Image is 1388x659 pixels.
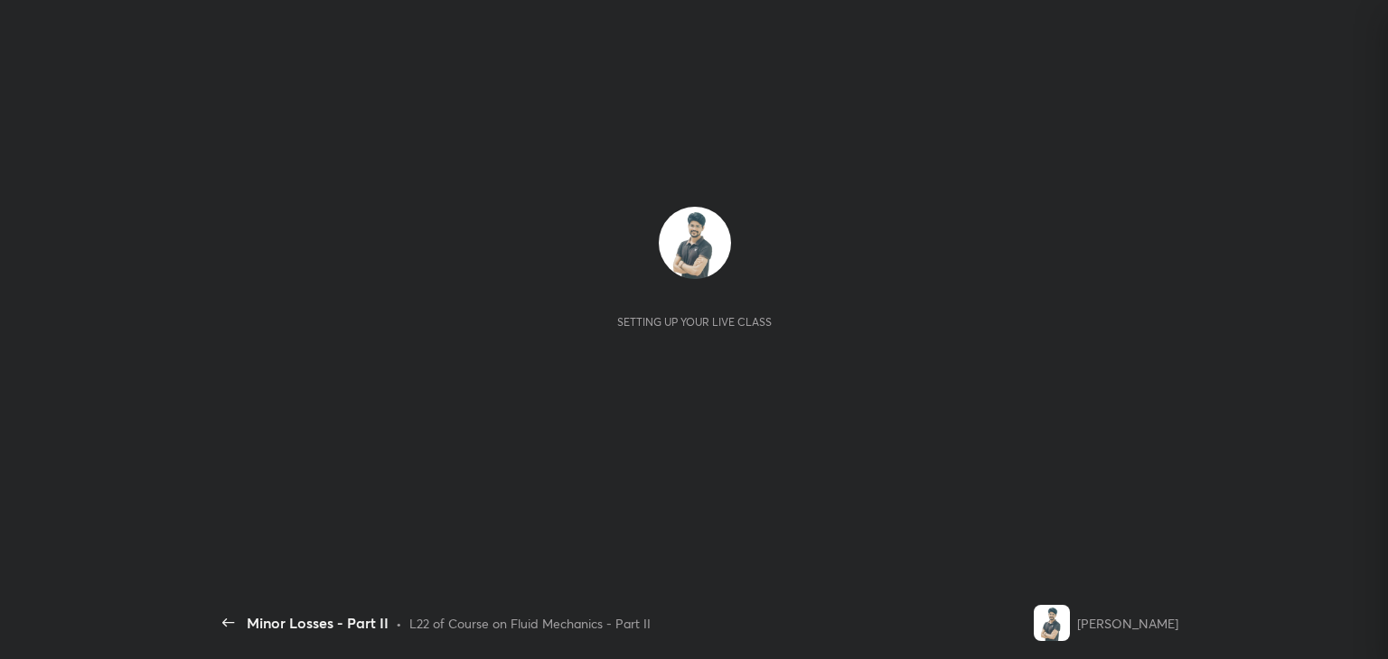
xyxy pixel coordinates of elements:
div: • [396,614,402,633]
img: 91ee9b6d21d04924b6058f461868569a.jpg [659,207,731,279]
div: Setting up your live class [617,315,772,329]
div: Minor Losses - Part II [247,612,389,634]
img: 91ee9b6d21d04924b6058f461868569a.jpg [1034,605,1070,641]
div: L22 of Course on Fluid Mechanics - Part II [409,614,651,633]
div: [PERSON_NAME] [1077,614,1178,633]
